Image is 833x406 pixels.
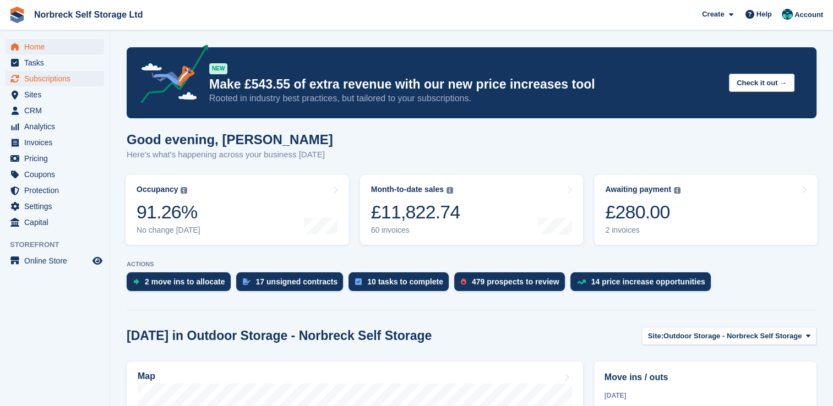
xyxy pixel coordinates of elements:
[24,215,90,230] span: Capital
[642,327,816,345] button: Site: Outdoor Storage - Norbreck Self Storage
[209,92,720,105] p: Rooted in industry best practices, but tailored to your subscriptions.
[209,76,720,92] p: Make £543.55 of extra revenue with our new price increases tool
[6,253,104,268] a: menu
[236,272,349,297] a: 17 unsigned contracts
[6,151,104,166] a: menu
[6,135,104,150] a: menu
[6,215,104,230] a: menu
[594,175,818,245] a: Awaiting payment £280.00 2 invoices
[24,199,90,214] span: Settings
[6,183,104,198] a: menu
[127,261,816,268] p: ACTIONS
[648,331,663,342] span: Site:
[605,371,806,384] h2: Move ins / outs
[137,185,178,194] div: Occupancy
[447,187,453,194] img: icon-info-grey-7440780725fd019a000dd9b08b2336e03edf1995a4989e88bcd33f0948082b44.svg
[24,55,90,70] span: Tasks
[6,167,104,182] a: menu
[127,272,236,297] a: 2 move ins to allocate
[756,9,772,20] span: Help
[367,277,443,286] div: 10 tasks to complete
[24,71,90,86] span: Subscriptions
[9,7,25,23] img: stora-icon-8386f47178a22dfd0bd8f6a31ec36ba5ce8667c1dd55bd0f319d3a0aa187defe.svg
[127,132,333,147] h1: Good evening, [PERSON_NAME]
[91,254,104,267] a: Preview store
[24,183,90,198] span: Protection
[454,272,570,297] a: 479 prospects to review
[10,239,110,250] span: Storefront
[24,119,90,134] span: Analytics
[605,201,680,223] div: £280.00
[782,9,793,20] img: Sally King
[472,277,559,286] div: 479 prospects to review
[30,6,147,24] a: Norbreck Self Storage Ltd
[24,135,90,150] span: Invoices
[702,9,724,20] span: Create
[24,103,90,118] span: CRM
[570,272,716,297] a: 14 price increase opportunities
[127,328,432,343] h2: [DATE] in Outdoor Storage - Norbreck Self Storage
[6,103,104,118] a: menu
[209,63,227,74] div: NEW
[243,278,251,285] img: contract_signature_icon-13c848040528278c33f63329250d36e43548de30e8caae1d1a13099fd9432cc5.svg
[371,226,460,235] div: 60 invoices
[24,167,90,182] span: Coupons
[349,272,454,297] a: 10 tasks to complete
[6,199,104,214] a: menu
[591,277,705,286] div: 14 price increase opportunities
[145,277,225,286] div: 2 move ins to allocate
[605,185,671,194] div: Awaiting payment
[24,253,90,268] span: Online Store
[605,226,680,235] div: 2 invoices
[371,201,460,223] div: £11,822.74
[6,87,104,102] a: menu
[461,278,466,285] img: prospect-51fa495bee0391a8d652442698ab0144808aea92771e9ea1ae160a38d050c398.svg
[663,331,802,342] span: Outdoor Storage - Norbreck Self Storage
[24,39,90,54] span: Home
[794,9,823,20] span: Account
[126,175,349,245] a: Occupancy 91.26% No change [DATE]
[181,187,187,194] img: icon-info-grey-7440780725fd019a000dd9b08b2336e03edf1995a4989e88bcd33f0948082b44.svg
[133,278,139,285] img: move_ins_to_allocate_icon-fdf77a2bb77ea45bf5b3d319d69a93e2d87916cf1d5bf7949dd705db3b84f3ca.svg
[674,187,680,194] img: icon-info-grey-7440780725fd019a000dd9b08b2336e03edf1995a4989e88bcd33f0948082b44.svg
[6,71,104,86] a: menu
[138,371,155,381] h2: Map
[137,201,200,223] div: 91.26%
[6,55,104,70] a: menu
[355,278,362,285] img: task-75834270c22a3079a89374b754ae025e5fb1db73e45f91037f5363f120a921f8.svg
[605,391,806,400] div: [DATE]
[360,175,584,245] a: Month-to-date sales £11,822.74 60 invoices
[24,151,90,166] span: Pricing
[577,279,586,284] img: price_increase_opportunities-93ffe204e8149a01c8c9dc8f82e8f89637d9d84a8eef4429ea346261dce0b2c0.svg
[24,87,90,102] span: Sites
[127,149,333,161] p: Here's what's happening across your business [DATE]
[371,185,444,194] div: Month-to-date sales
[6,39,104,54] a: menu
[729,74,794,92] button: Check it out →
[256,277,338,286] div: 17 unsigned contracts
[137,226,200,235] div: No change [DATE]
[132,45,209,107] img: price-adjustments-announcement-icon-8257ccfd72463d97f412b2fc003d46551f7dbcb40ab6d574587a9cd5c0d94...
[6,119,104,134] a: menu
